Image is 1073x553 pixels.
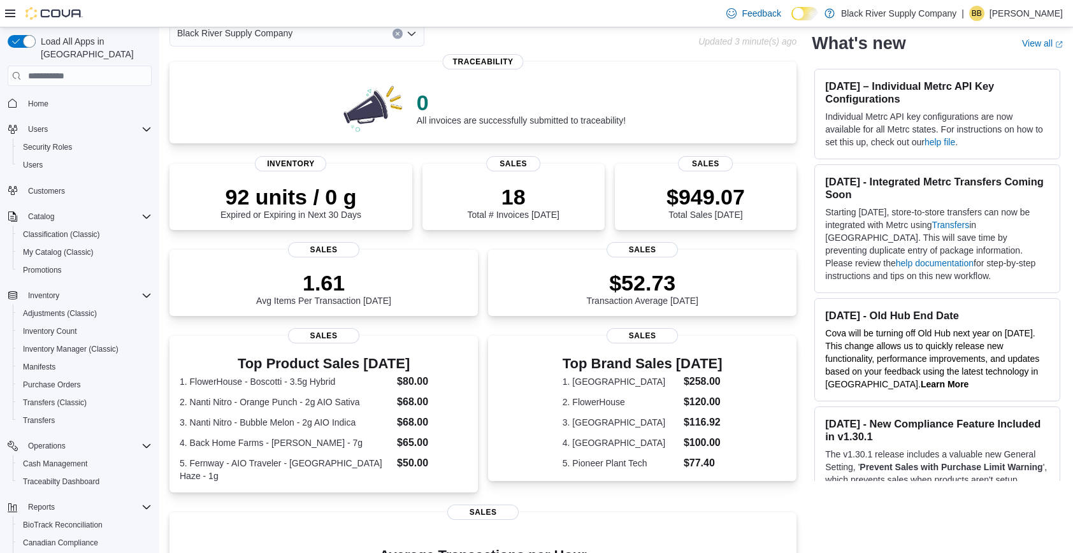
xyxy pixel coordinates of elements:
[13,322,157,340] button: Inventory Count
[23,288,152,303] span: Inventory
[417,90,626,126] div: All invoices are successfully submitted to traceability!
[23,209,152,224] span: Catalog
[13,376,157,394] button: Purchase Orders
[23,326,77,336] span: Inventory Count
[447,505,519,520] span: Sales
[18,341,152,357] span: Inventory Manager (Classic)
[563,416,679,429] dt: 3. [GEOGRAPHIC_DATA]
[23,308,97,319] span: Adjustments (Classic)
[18,517,108,533] a: BioTrack Reconciliation
[18,245,99,260] a: My Catalog (Classic)
[23,183,152,199] span: Customers
[443,54,524,69] span: Traceability
[563,396,679,408] dt: 2. FlowerHouse
[23,362,55,372] span: Manifests
[23,229,100,240] span: Classification (Classic)
[18,262,152,278] span: Promotions
[397,456,468,471] dd: $50.00
[18,157,48,173] a: Users
[392,29,403,39] button: Clear input
[23,122,152,137] span: Users
[23,160,43,170] span: Users
[13,358,157,376] button: Manifests
[13,261,157,279] button: Promotions
[18,535,152,550] span: Canadian Compliance
[18,474,104,489] a: Traceabilty Dashboard
[13,534,157,552] button: Canadian Compliance
[220,184,361,220] div: Expired or Expiring in Next 30 Days
[684,415,723,430] dd: $116.92
[18,227,105,242] a: Classification (Classic)
[698,36,796,47] p: Updated 3 minute(s) ago
[18,157,152,173] span: Users
[28,441,66,451] span: Operations
[18,413,60,428] a: Transfers
[3,437,157,455] button: Operations
[340,82,407,133] img: 0
[180,375,392,388] dt: 1. FlowerHouse - Boscotti - 3.5g Hybrid
[18,262,67,278] a: Promotions
[180,416,392,429] dt: 3. Nanti Nitro - Bubble Melon - 2g AIO Indica
[921,379,969,389] a: Learn More
[23,499,60,515] button: Reports
[23,459,87,469] span: Cash Management
[180,396,392,408] dt: 2. Nanti Nitro - Orange Punch - 2g AIO Sativa
[13,340,157,358] button: Inventory Manager (Classic)
[825,110,1049,148] p: Individual Metrc API key configurations are now available for all Metrc states. For instructions ...
[177,25,292,41] span: Black River Supply Company
[841,6,956,21] p: Black River Supply Company
[28,124,48,134] span: Users
[468,184,559,210] p: 18
[586,270,698,296] p: $52.73
[36,35,152,61] span: Load All Apps in [GEOGRAPHIC_DATA]
[666,184,745,210] p: $949.07
[586,270,698,306] div: Transaction Average [DATE]
[28,186,65,196] span: Customers
[18,359,152,375] span: Manifests
[417,90,626,115] p: 0
[23,438,71,454] button: Operations
[25,7,83,20] img: Cova
[607,328,678,343] span: Sales
[23,538,98,548] span: Canadian Compliance
[18,306,102,321] a: Adjustments (Classic)
[18,413,152,428] span: Transfers
[13,243,157,261] button: My Catalog (Classic)
[684,456,723,471] dd: $77.40
[18,359,61,375] a: Manifests
[18,377,86,392] a: Purchase Orders
[13,138,157,156] button: Security Roles
[255,156,326,171] span: Inventory
[23,265,62,275] span: Promotions
[825,448,1049,524] p: The v1.30.1 release includes a valuable new General Setting, ' ', which prevents sales when produ...
[28,212,54,222] span: Catalog
[468,184,559,220] div: Total # Invoices [DATE]
[23,380,81,390] span: Purchase Orders
[18,395,152,410] span: Transfers (Classic)
[13,516,157,534] button: BioTrack Reconciliation
[18,395,92,410] a: Transfers (Classic)
[23,122,53,137] button: Users
[812,33,905,54] h2: What's new
[23,415,55,426] span: Transfers
[896,258,974,268] a: help documentation
[825,80,1049,105] h3: [DATE] – Individual Metrc API Key Configurations
[288,328,359,343] span: Sales
[925,137,955,147] a: help file
[18,324,152,339] span: Inventory Count
[13,412,157,429] button: Transfers
[684,394,723,410] dd: $120.00
[825,328,1039,389] span: Cova will be turning off Old Hub next year on [DATE]. This change allows us to quickly release ne...
[180,457,392,482] dt: 5. Fernway - AIO Traveler - [GEOGRAPHIC_DATA] Haze - 1g
[23,183,70,199] a: Customers
[563,457,679,470] dt: 5. Pioneer Plant Tech
[13,455,157,473] button: Cash Management
[13,226,157,243] button: Classification (Classic)
[397,435,468,450] dd: $65.00
[256,270,391,296] p: 1.61
[969,6,984,21] div: Brandon Blount
[1022,38,1063,48] a: View allExternal link
[684,374,723,389] dd: $258.00
[932,220,970,230] a: Transfers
